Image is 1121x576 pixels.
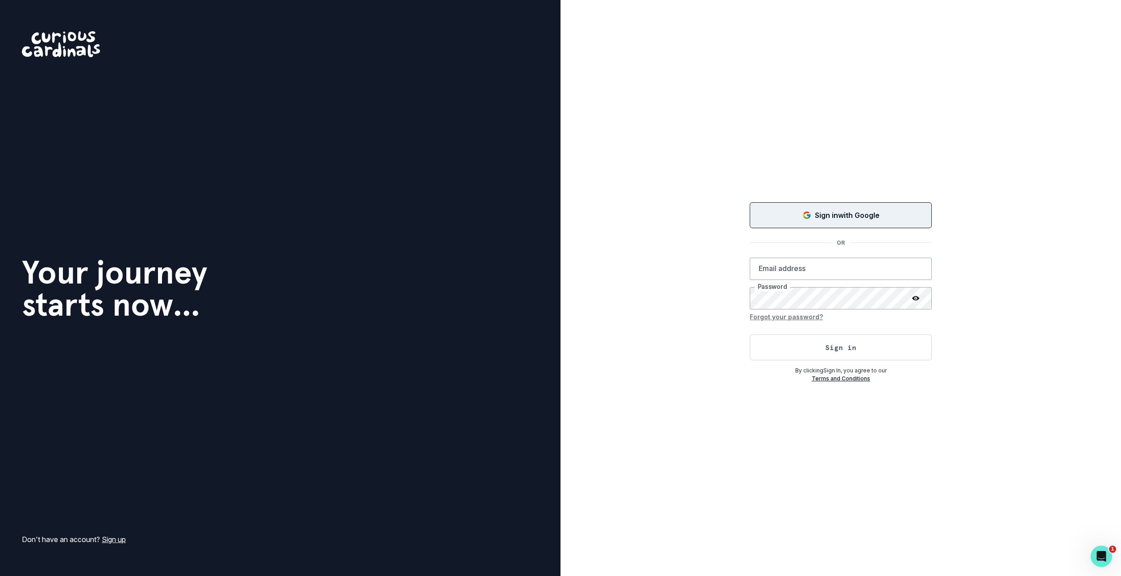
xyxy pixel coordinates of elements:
[22,534,126,545] p: Don't have an account?
[1109,546,1116,553] span: 1
[22,31,100,57] img: Curious Cardinals Logo
[812,375,870,382] a: Terms and Conditions
[750,202,932,228] button: Sign in with Google (GSuite)
[815,210,880,221] p: Sign in with Google
[831,239,850,247] p: OR
[750,309,823,324] button: Forgot your password?
[102,535,126,544] a: Sign up
[750,334,932,360] button: Sign in
[1091,546,1112,567] iframe: Intercom live chat
[750,367,932,375] p: By clicking Sign In , you agree to our
[22,256,208,321] h1: Your journey starts now...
